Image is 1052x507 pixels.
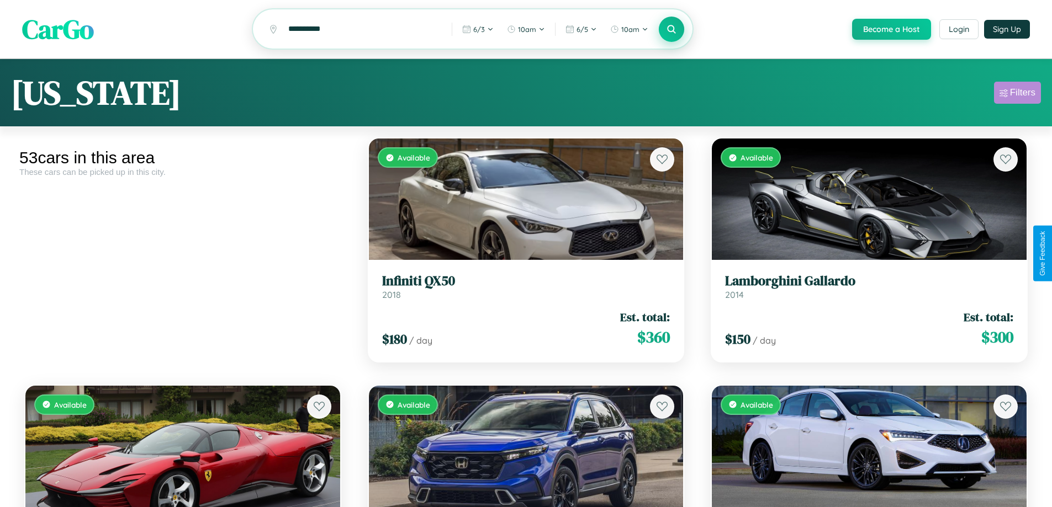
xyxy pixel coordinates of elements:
span: Available [741,400,773,409]
span: 10am [518,25,536,34]
div: These cars can be picked up in this city. [19,167,346,177]
a: Lamborghini Gallardo2014 [725,273,1013,300]
button: Become a Host [852,19,931,40]
div: 53 cars in this area [19,148,346,167]
span: Available [741,153,773,162]
span: Available [398,153,430,162]
span: 6 / 3 [473,25,485,34]
span: CarGo [22,11,94,47]
div: Give Feedback [1039,231,1046,276]
span: / day [409,335,432,346]
button: 10am [501,20,551,38]
span: 6 / 5 [577,25,588,34]
button: 6/3 [457,20,499,38]
button: Filters [994,82,1041,104]
span: Est. total: [964,309,1013,325]
span: $ 150 [725,330,750,348]
span: $ 300 [981,326,1013,348]
h3: Lamborghini Gallardo [725,273,1013,289]
button: Login [939,19,979,39]
span: 2018 [382,289,401,300]
span: Est. total: [620,309,670,325]
button: Sign Up [984,20,1030,39]
span: 10am [621,25,639,34]
a: Infiniti QX502018 [382,273,670,300]
button: 10am [605,20,654,38]
div: Filters [1010,87,1035,98]
span: $ 360 [637,326,670,348]
span: $ 180 [382,330,407,348]
h1: [US_STATE] [11,70,181,115]
button: 6/5 [560,20,602,38]
span: Available [398,400,430,409]
span: Available [54,400,87,409]
span: 2014 [725,289,744,300]
span: / day [753,335,776,346]
h3: Infiniti QX50 [382,273,670,289]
